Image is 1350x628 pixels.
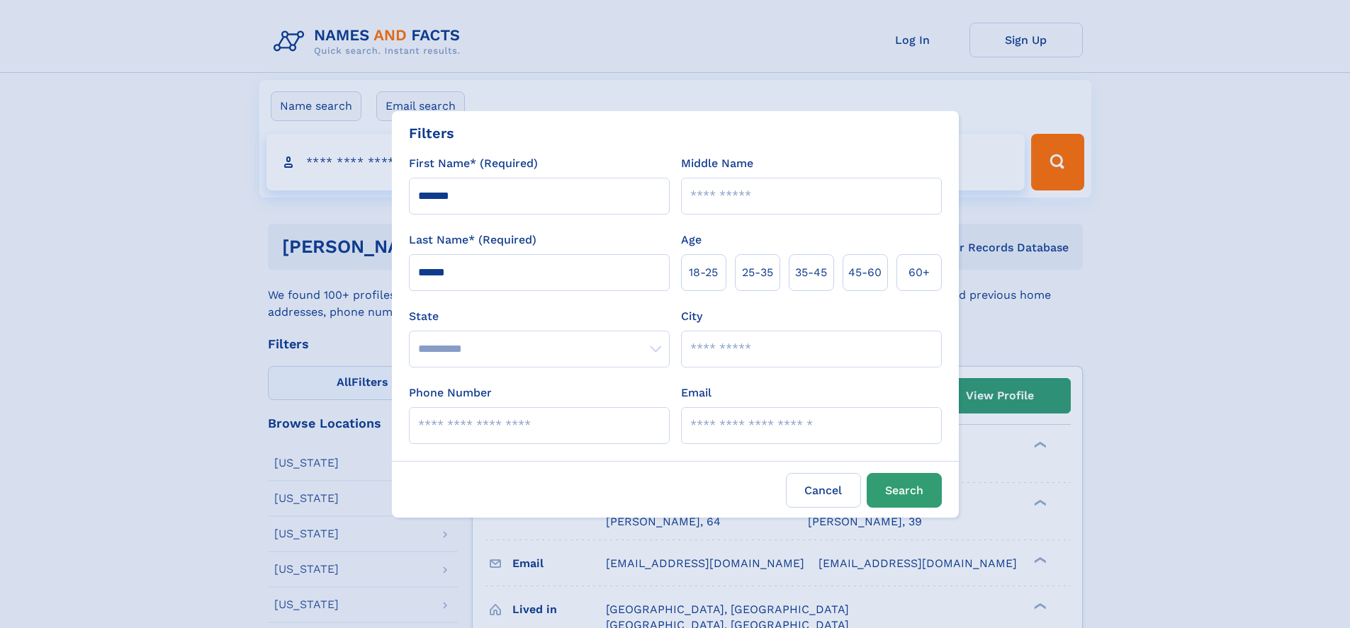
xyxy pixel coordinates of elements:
button: Search [867,473,942,508]
label: State [409,308,670,325]
label: Email [681,384,711,401]
div: Filters [409,122,454,144]
span: 25‑35 [742,264,773,281]
span: 35‑45 [795,264,827,281]
span: 45‑60 [848,264,882,281]
label: Last Name* (Required) [409,232,536,249]
span: 60+ [909,264,930,281]
label: Middle Name [681,155,753,172]
label: Age [681,232,702,249]
label: City [681,308,702,325]
span: 18‑25 [689,264,718,281]
label: First Name* (Required) [409,155,538,172]
label: Cancel [786,473,861,508]
label: Phone Number [409,384,492,401]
